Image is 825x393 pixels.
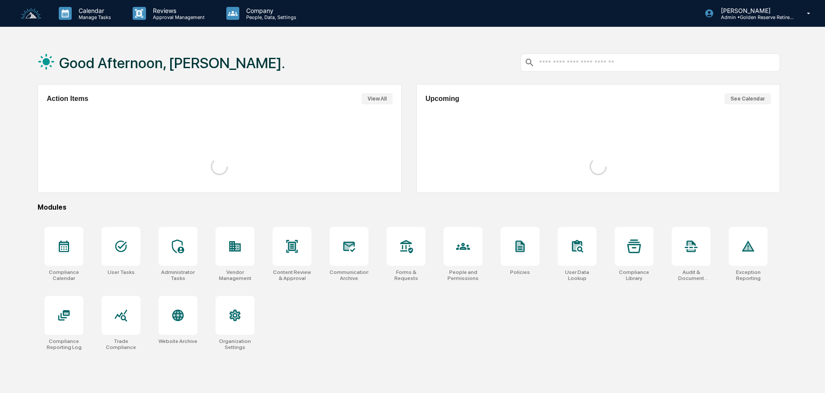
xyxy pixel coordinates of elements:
h1: Good Afternoon, [PERSON_NAME]. [59,54,285,72]
p: Calendar [72,7,115,14]
img: logo [21,8,41,19]
p: Manage Tasks [72,14,115,20]
div: Compliance Reporting Log [44,338,83,350]
div: Communications Archive [330,269,368,281]
div: Modules [38,203,780,211]
div: Exception Reporting [729,269,768,281]
h2: Upcoming [425,95,459,103]
div: People and Permissions [444,269,482,281]
button: View All [362,93,393,104]
h2: Action Items [47,95,88,103]
button: See Calendar [724,93,771,104]
div: Forms & Requests [387,269,425,281]
div: Website Archive [159,338,197,344]
div: Organization Settings [216,338,254,350]
p: Approval Management [146,14,209,20]
p: Reviews [146,7,209,14]
div: Compliance Library [615,269,654,281]
div: Trade Compliance [102,338,140,350]
div: Audit & Document Logs [672,269,711,281]
p: People, Data, Settings [239,14,301,20]
div: Administrator Tasks [159,269,197,281]
p: [PERSON_NAME] [714,7,794,14]
div: Compliance Calendar [44,269,83,281]
div: Vendor Management [216,269,254,281]
div: Policies [510,269,530,275]
div: User Data Lookup [558,269,597,281]
p: Admin • Golden Reserve Retirement [714,14,794,20]
div: Content Review & Approval [273,269,311,281]
div: User Tasks [108,269,135,275]
p: Company [239,7,301,14]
